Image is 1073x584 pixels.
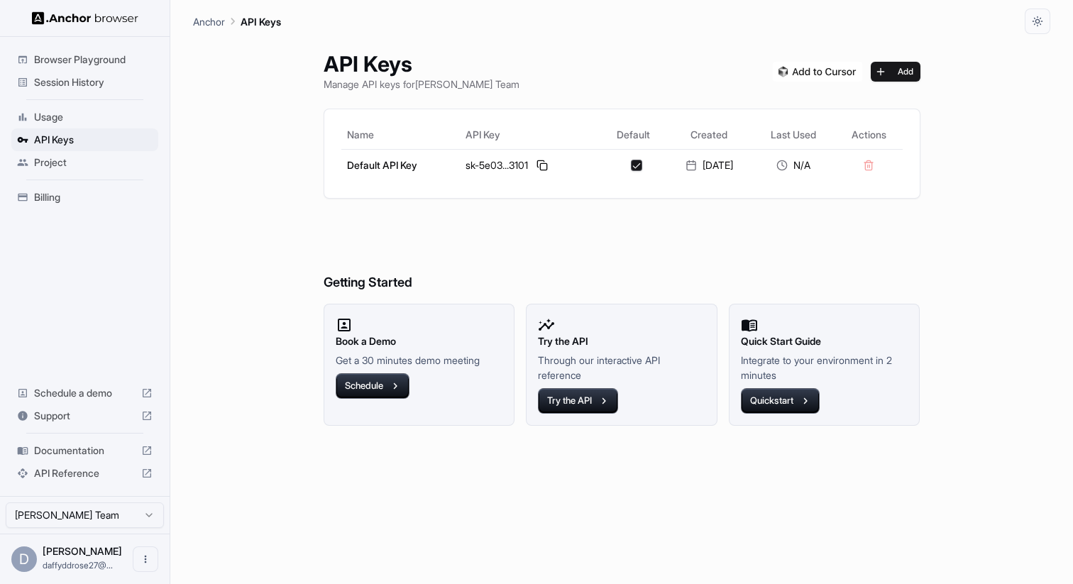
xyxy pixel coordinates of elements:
th: Actions [835,121,903,149]
div: Session History [11,71,158,94]
span: Browser Playground [34,53,153,67]
div: Usage [11,106,158,128]
button: Copy API key [534,157,551,174]
h6: Getting Started [324,216,920,293]
h1: API Keys [324,51,519,77]
span: Support [34,409,136,423]
h2: Try the API [538,334,705,349]
td: Default API Key [341,149,461,181]
span: API Reference [34,466,136,480]
div: Project [11,151,158,174]
button: Add [871,62,920,82]
span: Daffydd Rose [43,545,122,557]
button: Try the API [538,388,618,414]
div: N/A [758,158,830,172]
nav: breadcrumb [193,13,281,29]
span: Session History [34,75,153,89]
th: Last Used [752,121,835,149]
p: Integrate to your environment in 2 minutes [741,353,908,382]
img: Anchor Logo [32,11,138,25]
button: Quickstart [741,388,820,414]
h2: Book a Demo [336,334,503,349]
div: Browser Playground [11,48,158,71]
span: daffyddrose27@gmail.com [43,560,113,571]
p: Manage API keys for [PERSON_NAME] Team [324,77,519,92]
div: Support [11,404,158,427]
span: Schedule a demo [34,386,136,400]
div: Documentation [11,439,158,462]
p: Through our interactive API reference [538,353,705,382]
span: Documentation [34,443,136,458]
div: Schedule a demo [11,382,158,404]
th: Created [666,121,752,149]
span: API Keys [34,133,153,147]
p: Anchor [193,14,225,29]
span: Usage [34,110,153,124]
p: Get a 30 minutes demo meeting [336,353,503,368]
div: D [11,546,37,572]
img: Add anchorbrowser MCP server to Cursor [773,62,862,82]
p: API Keys [241,14,281,29]
span: Billing [34,190,153,204]
h2: Quick Start Guide [741,334,908,349]
button: Schedule [336,373,409,399]
button: Open menu [133,546,158,572]
div: [DATE] [672,158,747,172]
div: sk-5e03...3101 [466,157,595,174]
th: API Key [460,121,600,149]
span: Project [34,155,153,170]
div: API Reference [11,462,158,485]
th: Name [341,121,461,149]
div: API Keys [11,128,158,151]
th: Default [601,121,666,149]
div: Billing [11,186,158,209]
